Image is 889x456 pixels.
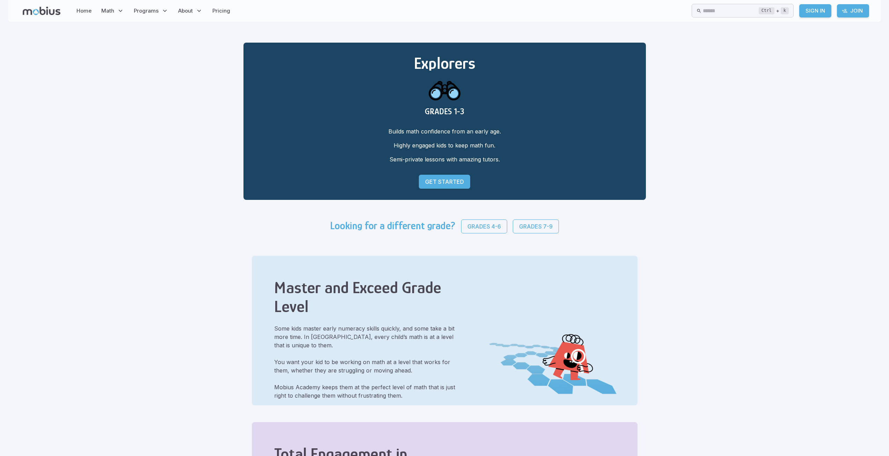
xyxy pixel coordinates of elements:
h3: GRADES 1-3 [255,107,635,116]
a: Sign In [799,4,831,17]
p: Grades 7-9 [519,222,553,231]
a: Home [74,3,94,19]
div: + [759,7,789,15]
a: Pricing [210,3,232,19]
a: Get Started [419,175,470,189]
span: Math [101,7,114,15]
span: Programs [134,7,159,15]
img: explorers icon [428,73,461,107]
a: Grades 4-6 [461,219,507,233]
p: Get Started [425,178,464,186]
a: Grades 7-9 [513,219,559,233]
a: Join [837,4,869,17]
p: Mobius Academy keeps them at the perfect level of math that is just right to challenge them witho... [274,383,465,400]
h2: Master and Exceed Grade Level [274,278,465,316]
h3: Looking for a different grade? [330,219,456,233]
kbd: k [781,7,789,14]
p: Semi-private lessons with amazing tutors. [255,155,635,164]
p: Builds math confidence from an early age. [255,127,635,136]
p: You want your kid to be working on math at a level that works for them, whether they are struggli... [274,358,465,375]
p: Grades 4-6 [467,222,501,231]
p: Some kids master early numeracy skills quickly, and some take a bit more time. In [GEOGRAPHIC_DAT... [274,324,465,349]
h2: Explorers [255,54,635,73]
p: Highly engaged kids to keep math fun. [255,141,635,150]
img: Master and Exceed Grade Level [487,273,620,405]
span: About [178,7,193,15]
kbd: Ctrl [759,7,774,14]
